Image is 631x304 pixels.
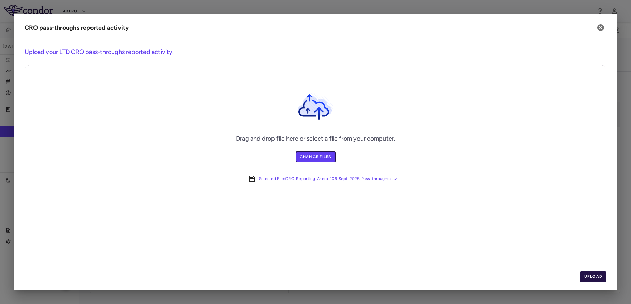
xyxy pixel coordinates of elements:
label: Change Files [296,151,336,162]
div: CRO pass-throughs reported activity [25,23,129,32]
a: Selected File:CRO_Reporting_Akero_106_Sept_2025_Pass-throughs.csv [259,175,397,183]
button: Upload [580,271,607,282]
h6: Drag and drop file here or select a file from your computer. [236,134,395,143]
h6: Upload your LTD CRO pass-throughs reported activity. [25,47,606,57]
